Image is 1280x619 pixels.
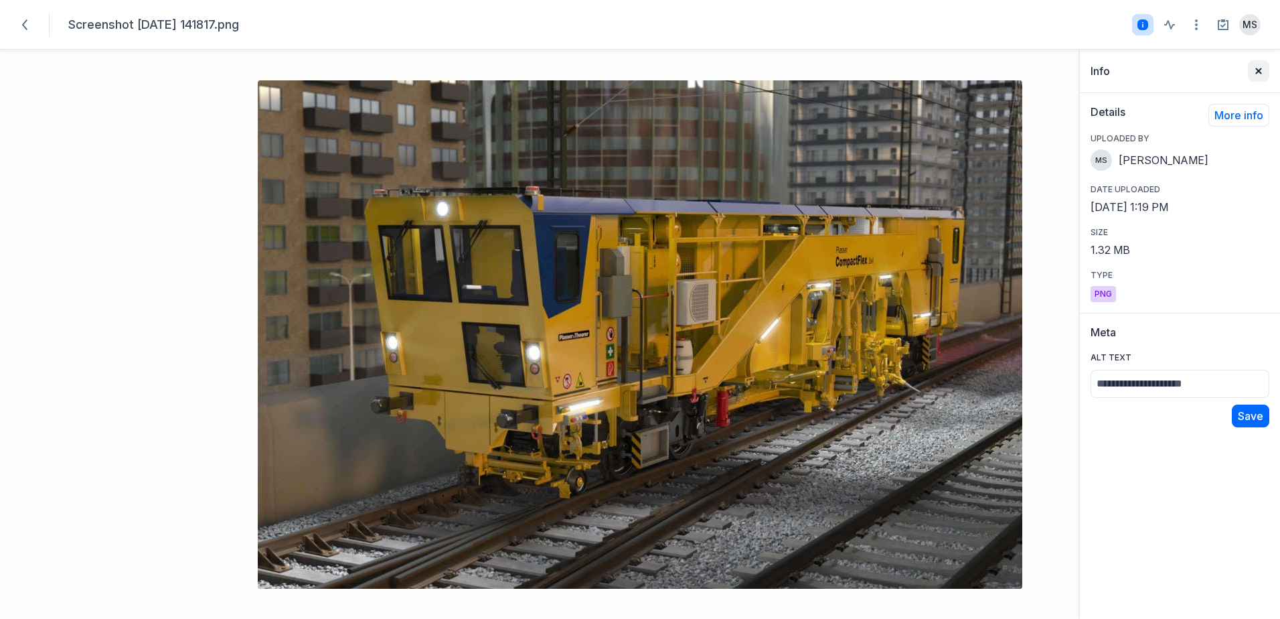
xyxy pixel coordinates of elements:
[1091,182,1269,214] div: [DATE] 1:19 PM
[258,80,1022,589] img: Screenshot 2025-09-25 141817.png
[1212,14,1234,36] a: Setup guide
[1091,224,1269,240] h4: Size
[1091,131,1269,147] h4: Uploaded by
[1091,182,1269,198] h4: Date Uploaded
[1159,14,1180,36] button: Show file activity
[1091,224,1269,257] div: 1.32 MB
[68,18,239,31] p: Screenshot 2025-09-25 141817.png
[1091,351,1269,370] label: Alt text
[1186,14,1207,36] button: Open file actions
[1208,104,1269,127] button: More info
[1243,18,1257,31] span: MS
[1091,63,1248,79] h2: Info
[1091,267,1269,283] h4: Type
[1232,405,1269,427] button: Save
[1091,104,1125,120] h2: Details
[14,14,35,36] a: Back
[1091,324,1269,340] div: Meta
[1239,14,1261,36] summary: View profile menu
[1132,14,1153,36] button: Hide file details
[1091,286,1116,302] span: png
[1091,149,1112,171] span: MS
